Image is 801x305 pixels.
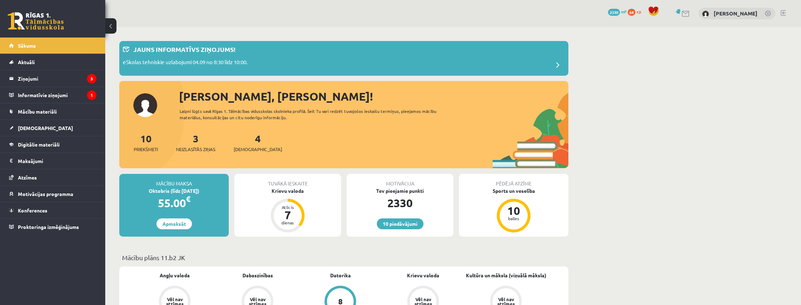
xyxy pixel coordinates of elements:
[119,195,229,211] div: 55.00
[9,219,96,235] a: Proktoringa izmēģinājums
[347,187,453,195] div: Tev pieejamie punkti
[9,87,96,103] a: Informatīvie ziņojumi1
[459,187,568,195] div: Sports un veselība
[277,221,298,225] div: dienas
[407,272,439,279] a: Krievu valoda
[9,54,96,70] a: Aktuāli
[119,174,229,187] div: Mācību maksa
[160,272,190,279] a: Angļu valoda
[9,136,96,152] a: Digitālie materiāli
[18,87,96,103] legend: Informatīvie ziņojumi
[234,132,282,153] a: 4[DEMOGRAPHIC_DATA]
[87,90,96,100] i: 1
[18,125,73,131] span: [DEMOGRAPHIC_DATA]
[636,9,641,14] span: xp
[503,205,524,216] div: 10
[347,195,453,211] div: 2330
[176,146,215,153] span: Neizlasītās ziņas
[18,42,36,49] span: Sākums
[9,120,96,136] a: [DEMOGRAPHIC_DATA]
[18,141,60,148] span: Digitālie materiāli
[18,59,35,65] span: Aktuāli
[628,9,635,16] span: 64
[608,9,620,16] span: 2330
[186,194,191,204] span: €
[714,10,757,17] a: [PERSON_NAME]
[9,153,96,169] a: Maksājumi
[459,174,568,187] div: Pēdējā atzīme
[18,174,37,181] span: Atzīmes
[18,224,79,230] span: Proktoringa izmēģinājums
[459,187,568,233] a: Sports un veselība 10 balles
[9,38,96,54] a: Sākums
[123,58,248,68] p: eSkolas tehniskie uzlabojumi 04.09 no 8:30 līdz 10:00.
[179,88,568,105] div: [PERSON_NAME], [PERSON_NAME]!
[134,132,158,153] a: 10Priekšmeti
[9,169,96,185] a: Atzīmes
[621,9,627,14] span: mP
[18,207,47,213] span: Konferences
[234,146,282,153] span: [DEMOGRAPHIC_DATA]
[18,108,57,115] span: Mācību materiāli
[628,9,645,14] a: 64 xp
[180,108,449,121] div: Laipni lūgts savā Rīgas 1. Tālmācības vidusskolas skolnieka profilā. Šeit Tu vari redzēt tuvojošo...
[18,153,96,169] legend: Maksājumi
[277,205,298,209] div: Atlicis
[87,74,96,83] i: 3
[503,216,524,221] div: balles
[9,202,96,218] a: Konferences
[347,174,453,187] div: Motivācija
[702,11,709,18] img: Markuss Ločmelis
[9,186,96,202] a: Motivācijas programma
[9,103,96,120] a: Mācību materiāli
[18,70,96,87] legend: Ziņojumi
[156,218,192,229] a: Apmaksāt
[234,187,341,195] div: Krievu valoda
[9,70,96,87] a: Ziņojumi3
[134,146,158,153] span: Priekšmeti
[242,272,273,279] a: Dabaszinības
[133,45,235,54] p: Jauns informatīvs ziņojums!
[608,9,627,14] a: 2330 mP
[377,218,423,229] a: 10 piedāvājumi
[8,12,64,30] a: Rīgas 1. Tālmācības vidusskola
[176,132,215,153] a: 3Neizlasītās ziņas
[119,187,229,195] div: Oktobris (līdz [DATE])
[18,191,73,197] span: Motivācijas programma
[234,174,341,187] div: Tuvākā ieskaite
[277,209,298,221] div: 7
[330,272,351,279] a: Datorika
[466,272,546,279] a: Kultūra un māksla (vizuālā māksla)
[122,253,566,262] p: Mācību plāns 11.b2 JK
[123,45,565,72] a: Jauns informatīvs ziņojums! eSkolas tehniskie uzlabojumi 04.09 no 8:30 līdz 10:00.
[234,187,341,233] a: Krievu valoda Atlicis 7 dienas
